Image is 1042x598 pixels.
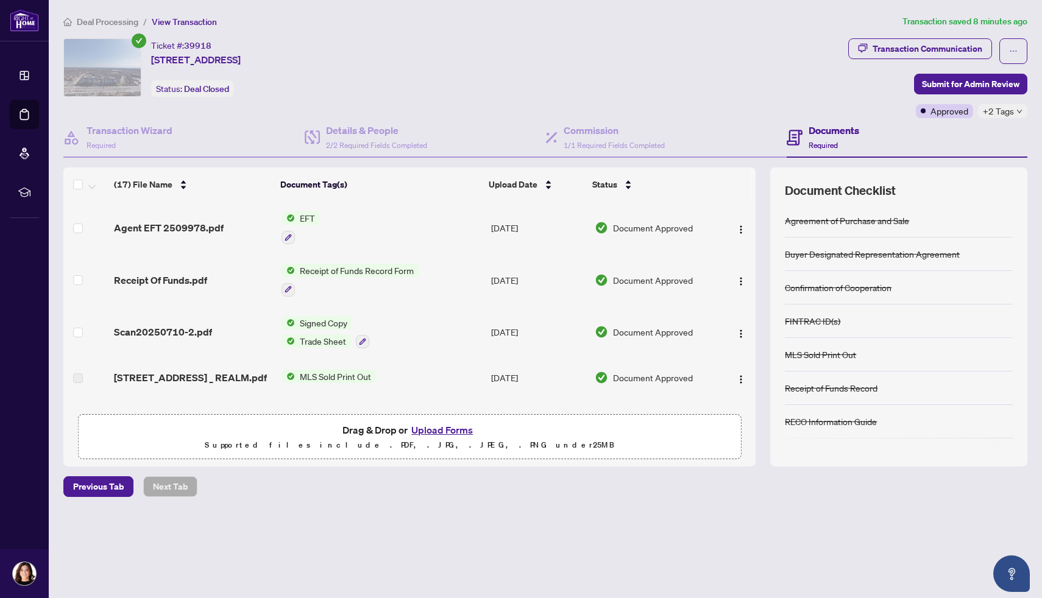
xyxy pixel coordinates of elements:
[484,167,587,202] th: Upload Date
[282,211,320,244] button: Status IconEFT
[785,381,877,395] div: Receipt of Funds Record
[785,314,840,328] div: FINTRAC ID(s)
[489,178,537,191] span: Upload Date
[109,167,276,202] th: (17) File Name
[914,74,1027,94] button: Submit for Admin Review
[114,370,267,385] span: [STREET_ADDRESS] _ REALM.pdf
[736,375,746,384] img: Logo
[282,316,295,329] img: Status Icon
[983,104,1014,118] span: +2 Tags
[282,264,295,277] img: Status Icon
[295,370,376,383] span: MLS Sold Print Out
[10,9,39,32] img: logo
[152,16,217,27] span: View Transaction
[282,316,369,349] button: Status IconSigned CopyStatus IconTrade Sheet
[902,15,1027,29] article: Transaction saved 8 minutes ago
[595,221,608,234] img: Document Status
[731,368,751,387] button: Logo
[785,214,909,227] div: Agreement of Purchase and Sale
[114,273,207,287] span: Receipt Of Funds.pdf
[73,477,124,496] span: Previous Tab
[785,415,877,428] div: RECO Information Guide
[151,80,234,97] div: Status:
[326,123,427,138] h4: Details & People
[77,16,138,27] span: Deal Processing
[87,123,172,138] h4: Transaction Wizard
[184,83,229,94] span: Deal Closed
[922,74,1019,94] span: Submit for Admin Review
[736,329,746,339] img: Logo
[848,38,992,59] button: Transaction Communication
[151,52,241,67] span: [STREET_ADDRESS]
[151,38,211,52] div: Ticket #:
[408,422,477,438] button: Upload Forms
[613,221,693,234] span: Document Approved
[486,358,590,397] td: [DATE]
[873,39,982,58] div: Transaction Communication
[63,18,72,26] span: home
[785,281,891,294] div: Confirmation of Cooperation
[564,141,665,150] span: 1/1 Required Fields Completed
[295,334,351,348] span: Trade Sheet
[731,218,751,237] button: Logo
[486,397,590,446] td: [DATE]
[114,407,272,436] span: [STREET_ADDRESS]-Trade sheet-Cinzia to review.pdf
[613,371,693,384] span: Document Approved
[86,438,733,452] p: Supported files include .PDF, .JPG, .JPEG, .PNG under 25 MB
[63,476,133,497] button: Previous Tab
[613,273,693,287] span: Document Approved
[613,325,693,339] span: Document Approved
[1016,108,1023,114] span: down
[785,348,856,361] div: MLS Sold Print Out
[993,555,1030,592] button: Open asap
[79,415,740,460] span: Drag & Drop orUpload FormsSupported files include .PDF, .JPG, .JPEG, .PNG under25MB
[282,211,295,225] img: Status Icon
[486,254,590,306] td: [DATE]
[13,562,36,585] img: Profile Icon
[295,264,419,277] span: Receipt of Funds Record Form
[1009,47,1018,55] span: ellipsis
[595,273,608,287] img: Document Status
[595,325,608,339] img: Document Status
[731,322,751,342] button: Logo
[486,306,590,359] td: [DATE]
[87,141,116,150] span: Required
[564,123,665,138] h4: Commission
[114,178,172,191] span: (17) File Name
[64,39,141,96] img: IMG-N12073604_1.jpg
[132,33,146,48] span: check-circle
[184,40,211,51] span: 39918
[114,220,224,235] span: Agent EFT 2509978.pdf
[587,167,716,202] th: Status
[275,167,484,202] th: Document Tag(s)
[282,370,376,383] button: Status IconMLS Sold Print Out
[342,422,477,438] span: Drag & Drop or
[731,270,751,290] button: Logo
[143,15,147,29] li: /
[295,316,352,329] span: Signed Copy
[326,141,427,150] span: 2/2 Required Fields Completed
[486,202,590,254] td: [DATE]
[785,182,896,199] span: Document Checklist
[282,334,295,348] img: Status Icon
[295,211,320,225] span: EFT
[282,370,295,383] img: Status Icon
[930,104,968,118] span: Approved
[736,225,746,234] img: Logo
[809,123,859,138] h4: Documents
[785,247,960,261] div: Buyer Designated Representation Agreement
[595,371,608,384] img: Document Status
[592,178,617,191] span: Status
[114,325,212,339] span: Scan20250710-2.pdf
[736,276,746,286] img: Logo
[143,476,197,497] button: Next Tab
[809,141,838,150] span: Required
[282,264,419,297] button: Status IconReceipt of Funds Record Form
